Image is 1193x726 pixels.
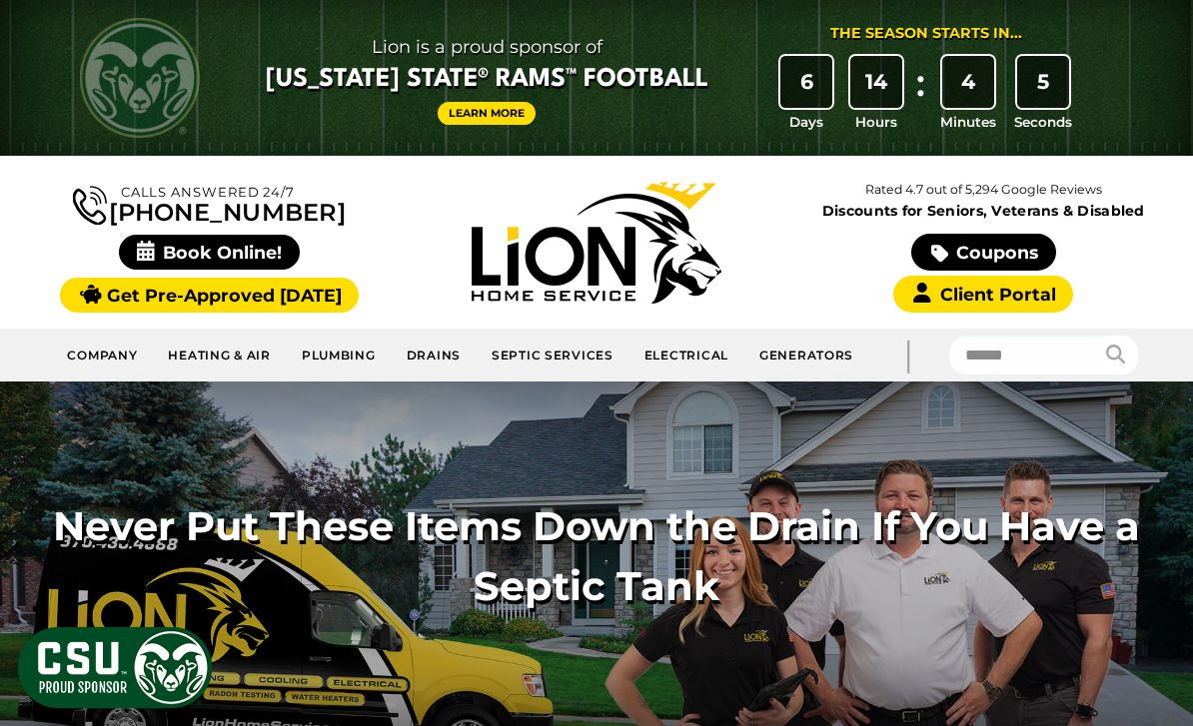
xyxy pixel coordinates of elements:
a: Septic Services [477,337,629,373]
a: Electrical [629,337,744,373]
img: CSU Sponsor Badge [15,624,215,711]
a: Heating & Air [153,337,286,373]
a: Company [52,337,153,373]
div: 4 [942,56,994,108]
span: Days [789,112,823,132]
a: [PHONE_NUMBER] [73,182,345,225]
a: Coupons [911,234,1055,271]
a: Drains [392,337,477,373]
span: Book Online! [119,235,300,270]
span: Discounts for Seniors, Veterans & Disabled [794,204,1173,218]
span: Seconds [1014,112,1072,132]
span: Hours [855,112,897,132]
span: Minutes [940,112,996,132]
img: Lion Home Service [472,182,721,304]
div: 6 [780,56,832,108]
p: Rated 4.7 out of 5,294 Google Reviews [790,179,1177,201]
a: Learn More [438,102,536,125]
div: | [868,329,948,381]
a: Get Pre-Approved [DATE] [60,278,359,313]
span: Lion is a proud sponsor of [266,31,708,63]
a: Generators [744,337,868,373]
span: [US_STATE] State® Rams™ Football [266,63,708,97]
img: CSU Rams logo [80,18,200,138]
a: Plumbing [287,337,392,373]
a: Client Portal [893,276,1073,313]
div: 14 [850,56,902,108]
div: The Season Starts in... [830,23,1022,45]
div: 5 [1017,56,1069,108]
div: : [911,56,931,133]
